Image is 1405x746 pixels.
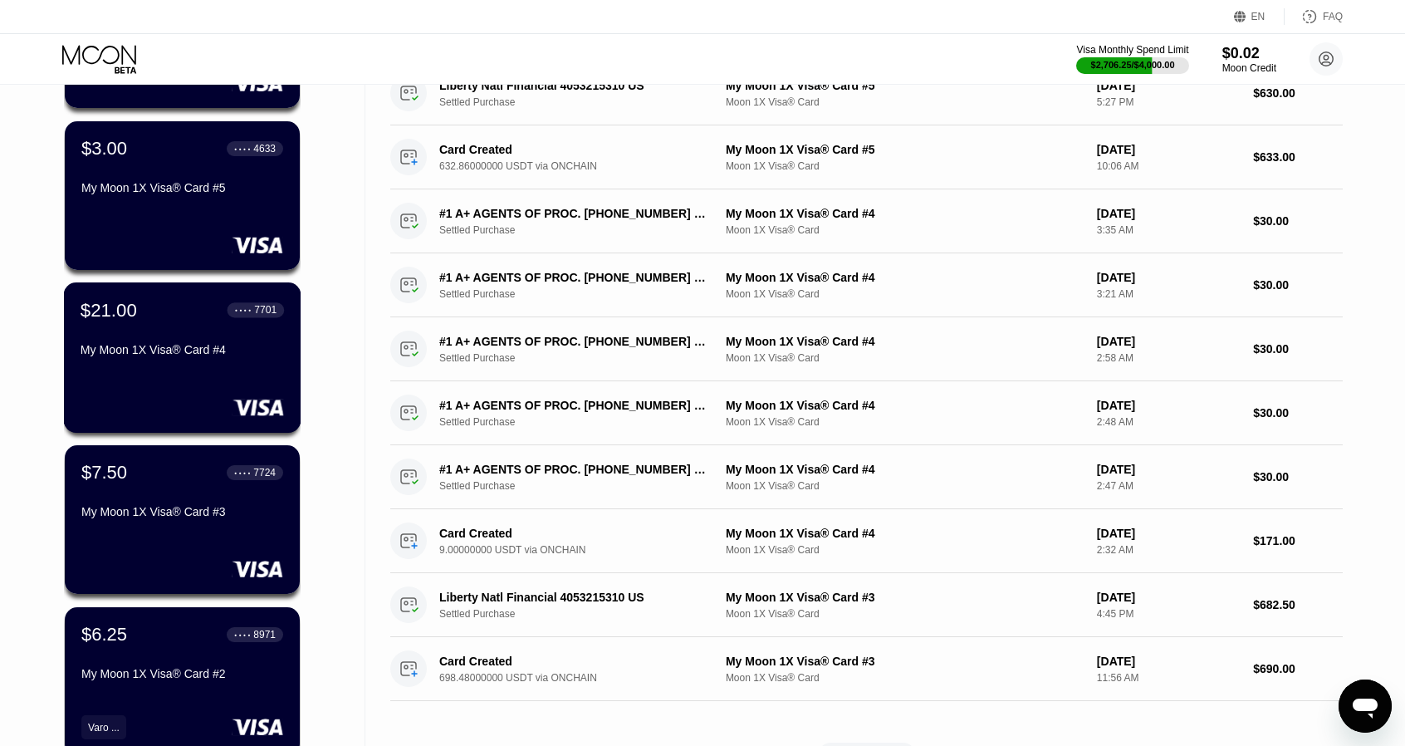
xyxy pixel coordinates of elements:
div: 10:06 AM [1097,160,1240,172]
div: [DATE] [1097,655,1240,668]
div: 7724 [253,467,276,479]
div: $0.02 [1222,45,1276,62]
div: [DATE] [1097,591,1240,604]
div: $3.00● ● ● ●4633My Moon 1X Visa® Card #5 [65,121,300,270]
div: Varo ... [88,722,120,734]
div: [DATE] [1097,399,1240,412]
div: ● ● ● ● [234,146,251,151]
div: [DATE] [1097,143,1240,156]
div: 2:32 AM [1097,544,1240,556]
div: Visa Monthly Spend Limit$2,706.25/$4,000.00 [1076,44,1188,74]
div: Liberty Natl Financial 4053215310 US [439,79,709,92]
div: Varo ... [81,715,126,739]
div: My Moon 1X Visa® Card #5 [726,143,1084,156]
div: Card Created632.86000000 USDT via ONCHAINMy Moon 1X Visa® Card #5Moon 1X Visa® Card[DATE]10:06 AM... [390,125,1343,189]
div: Settled Purchase [439,608,729,620]
div: Settled Purchase [439,480,729,492]
div: Settled Purchase [439,352,729,364]
div: ● ● ● ● [235,307,252,312]
div: Settled Purchase [439,96,729,108]
div: 5:27 PM [1097,96,1240,108]
div: $3.00 [81,138,127,160]
div: $30.00 [1253,342,1343,356]
div: 3:21 AM [1097,288,1240,300]
div: $690.00 [1253,662,1343,675]
div: EN [1251,11,1265,22]
div: #1 A+ AGENTS OF PROC. [PHONE_NUMBER] US [439,335,709,348]
div: FAQ [1323,11,1343,22]
div: $21.00● ● ● ●7701My Moon 1X Visa® Card #4 [65,283,300,432]
div: 8971 [253,629,276,640]
div: My Moon 1X Visa® Card #4 [726,463,1084,476]
div: My Moon 1X Visa® Card #5 [726,79,1084,92]
iframe: Button to launch messaging window [1339,680,1392,733]
div: My Moon 1X Visa® Card #3 [726,591,1084,604]
div: My Moon 1X Visa® Card #4 [726,399,1084,412]
div: #1 A+ AGENTS OF PROC. [PHONE_NUMBER] US [439,271,709,284]
div: Moon 1X Visa® Card [726,160,1084,172]
div: Moon 1X Visa® Card [726,352,1084,364]
div: Moon 1X Visa® Card [726,672,1084,684]
div: 632.86000000 USDT via ONCHAIN [439,160,729,172]
div: $633.00 [1253,150,1343,164]
div: $630.00 [1253,86,1343,100]
div: Card Created9.00000000 USDT via ONCHAINMy Moon 1X Visa® Card #4Moon 1X Visa® Card[DATE]2:32 AM$17... [390,509,1343,573]
div: #1 A+ AGENTS OF PROC. [PHONE_NUMBER] USSettled PurchaseMy Moon 1X Visa® Card #4Moon 1X Visa® Card... [390,445,1343,509]
div: Moon 1X Visa® Card [726,544,1084,556]
div: Card Created698.48000000 USDT via ONCHAINMy Moon 1X Visa® Card #3Moon 1X Visa® Card[DATE]11:56 AM... [390,637,1343,701]
div: [DATE] [1097,271,1240,284]
div: [DATE] [1097,527,1240,540]
div: Settled Purchase [439,288,729,300]
div: Moon 1X Visa® Card [726,416,1084,428]
div: Moon 1X Visa® Card [726,480,1084,492]
div: #1 A+ AGENTS OF PROC. [PHONE_NUMBER] US [439,463,709,476]
div: #1 A+ AGENTS OF PROC. [PHONE_NUMBER] USSettled PurchaseMy Moon 1X Visa® Card #4Moon 1X Visa® Card... [390,189,1343,253]
div: My Moon 1X Visa® Card #4 [726,271,1084,284]
div: #1 A+ AGENTS OF PROC. [PHONE_NUMBER] US [439,399,709,412]
div: $21.00 [81,299,137,321]
div: My Moon 1X Visa® Card #2 [81,667,283,680]
div: Settled Purchase [439,224,729,236]
div: Liberty Natl Financial 4053215310 USSettled PurchaseMy Moon 1X Visa® Card #5Moon 1X Visa® Card[DA... [390,61,1343,125]
div: #1 A+ AGENTS OF PROC. [PHONE_NUMBER] USSettled PurchaseMy Moon 1X Visa® Card #4Moon 1X Visa® Card... [390,253,1343,317]
div: $7.50● ● ● ●7724My Moon 1X Visa® Card #3 [65,445,300,594]
div: 2:58 AM [1097,352,1240,364]
div: 9.00000000 USDT via ONCHAIN [439,544,729,556]
div: 7701 [254,304,277,316]
div: 2:48 AM [1097,416,1240,428]
div: #1 A+ AGENTS OF PROC. [PHONE_NUMBER] USSettled PurchaseMy Moon 1X Visa® Card #4Moon 1X Visa® Card... [390,317,1343,381]
div: My Moon 1X Visa® Card #3 [81,505,283,518]
div: 4633 [253,143,276,155]
div: 2:47 AM [1097,480,1240,492]
div: [DATE] [1097,463,1240,476]
div: Settled Purchase [439,416,729,428]
div: Card Created [439,143,709,156]
div: 3:35 AM [1097,224,1240,236]
div: $0.02Moon Credit [1222,45,1276,74]
div: $30.00 [1253,214,1343,228]
div: My Moon 1X Visa® Card #5 [81,181,283,194]
div: EN [1234,8,1285,25]
div: $7.50 [81,462,127,483]
div: $30.00 [1253,470,1343,483]
div: My Moon 1X Visa® Card #4 [726,335,1084,348]
div: #1 A+ AGENTS OF PROC. [PHONE_NUMBER] USSettled PurchaseMy Moon 1X Visa® Card #4Moon 1X Visa® Card... [390,381,1343,445]
div: $30.00 [1253,278,1343,292]
div: 11:56 AM [1097,672,1240,684]
div: $2,706.25 / $4,000.00 [1091,60,1175,70]
div: My Moon 1X Visa® Card #4 [726,527,1084,540]
div: My Moon 1X Visa® Card #4 [726,207,1084,220]
div: 4:45 PM [1097,608,1240,620]
div: Visa Monthly Spend Limit [1076,44,1188,56]
div: Moon 1X Visa® Card [726,608,1084,620]
div: [DATE] [1097,79,1240,92]
div: [DATE] [1097,207,1240,220]
div: $682.50 [1253,598,1343,611]
div: Moon 1X Visa® Card [726,96,1084,108]
div: Liberty Natl Financial 4053215310 USSettled PurchaseMy Moon 1X Visa® Card #3Moon 1X Visa® Card[DA... [390,573,1343,637]
div: My Moon 1X Visa® Card #4 [81,343,284,356]
div: Moon Credit [1222,62,1276,74]
div: Liberty Natl Financial 4053215310 US [439,591,709,604]
div: FAQ [1285,8,1343,25]
div: #1 A+ AGENTS OF PROC. [PHONE_NUMBER] US [439,207,709,220]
